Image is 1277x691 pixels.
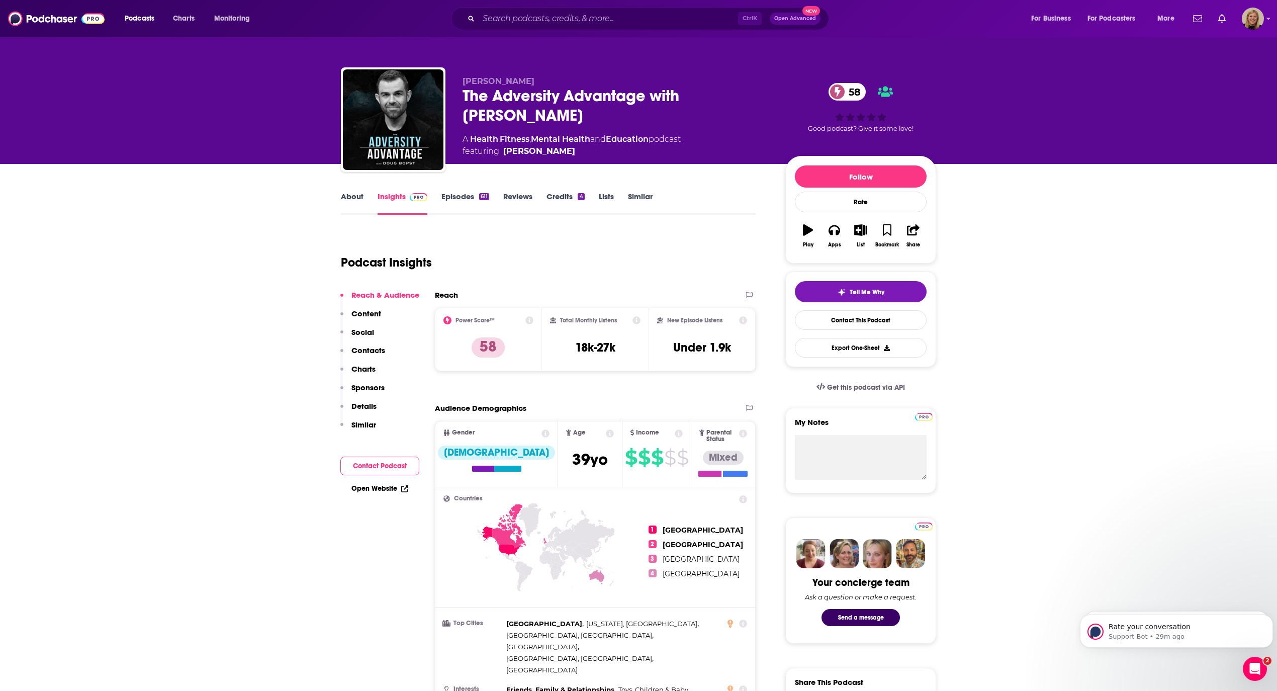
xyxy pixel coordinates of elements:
[340,420,376,439] button: Similar
[378,192,427,215] a: InsightsPodchaser Pro
[785,76,936,139] div: 58Good podcast? Give it some love!
[340,383,385,401] button: Sponsors
[703,451,744,465] div: Mixed
[443,620,502,627] h3: Top Cities
[340,401,377,420] button: Details
[531,134,590,144] a: Mental Health
[351,420,376,429] p: Similar
[470,134,498,144] a: Health
[454,495,483,502] span: Countries
[830,539,859,568] img: Barbara Profile
[340,290,419,309] button: Reach & Audience
[874,218,900,254] button: Bookmark
[829,83,866,101] a: 58
[663,540,743,549] span: [GEOGRAPHIC_DATA]
[166,11,201,27] a: Charts
[677,450,688,466] span: $
[1189,10,1206,27] a: Show notifications dropdown
[875,242,899,248] div: Bookmark
[770,13,820,25] button: Open AdvancedNew
[435,403,526,413] h2: Audience Demographics
[340,327,374,346] button: Social
[441,192,489,215] a: Episodes611
[1024,11,1083,27] button: open menu
[1087,12,1136,26] span: For Podcasters
[774,16,816,21] span: Open Advanced
[1242,8,1264,30] span: Logged in as avansolkema
[1242,8,1264,30] img: User Profile
[1031,12,1071,26] span: For Business
[340,364,376,383] button: Charts
[795,218,821,254] button: Play
[472,337,505,358] p: 58
[506,618,584,630] span: ,
[351,383,385,392] p: Sponsors
[506,630,654,641] span: ,
[463,133,681,157] div: A podcast
[1150,11,1187,27] button: open menu
[599,192,614,215] a: Lists
[795,338,927,358] button: Export One-Sheet
[796,539,826,568] img: Sydney Profile
[343,69,443,170] img: The Adversity Advantage with Doug Bopst
[546,192,584,215] a: Credits4
[628,192,653,215] a: Similar
[118,11,167,27] button: open menu
[575,340,615,355] h3: 18k-27k
[586,620,697,628] span: [US_STATE], [GEOGRAPHIC_DATA]
[498,134,500,144] span: ,
[649,569,657,577] span: 4
[214,12,250,26] span: Monitoring
[435,290,458,300] h2: Reach
[573,429,586,436] span: Age
[1076,593,1277,664] iframe: Intercom notifications message
[1263,657,1271,665] span: 2
[625,450,637,466] span: $
[506,620,582,628] span: [GEOGRAPHIC_DATA]
[506,654,652,662] span: [GEOGRAPHIC_DATA], [GEOGRAPHIC_DATA]
[795,281,927,302] button: tell me why sparkleTell Me Why
[586,618,699,630] span: ,
[649,526,657,534] span: 1
[8,9,105,28] img: Podchaser - Follow, Share and Rate Podcasts
[638,450,650,466] span: $
[341,192,363,215] a: About
[896,539,925,568] img: Jon Profile
[664,450,676,466] span: $
[173,12,195,26] span: Charts
[850,288,884,296] span: Tell Me Why
[590,134,606,144] span: and
[802,6,820,16] span: New
[503,192,532,215] a: Reviews
[795,417,927,435] label: My Notes
[578,193,584,200] div: 4
[340,457,419,475] button: Contact Podcast
[1214,10,1230,27] a: Show notifications dropdown
[351,401,377,411] p: Details
[663,526,743,535] span: [GEOGRAPHIC_DATA]
[452,429,475,436] span: Gender
[351,290,419,300] p: Reach & Audience
[506,631,652,639] span: [GEOGRAPHIC_DATA], [GEOGRAPHIC_DATA]
[822,609,900,626] button: Send a message
[805,593,917,601] div: Ask a question or make a request.
[808,375,913,400] a: Get this podcast via API
[828,242,841,248] div: Apps
[1081,11,1150,27] button: open menu
[438,446,555,460] div: [DEMOGRAPHIC_DATA]
[461,7,839,30] div: Search podcasts, credits, & more...
[1243,657,1267,681] iframe: Intercom live chat
[808,125,914,132] span: Good podcast? Give it some love!
[351,327,374,337] p: Social
[795,677,863,687] h3: Share This Podcast
[838,288,846,296] img: tell me why sparkle
[1242,8,1264,30] button: Show profile menu
[795,192,927,212] div: Rate
[479,11,738,27] input: Search podcasts, credits, & more...
[915,521,933,531] a: Pro website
